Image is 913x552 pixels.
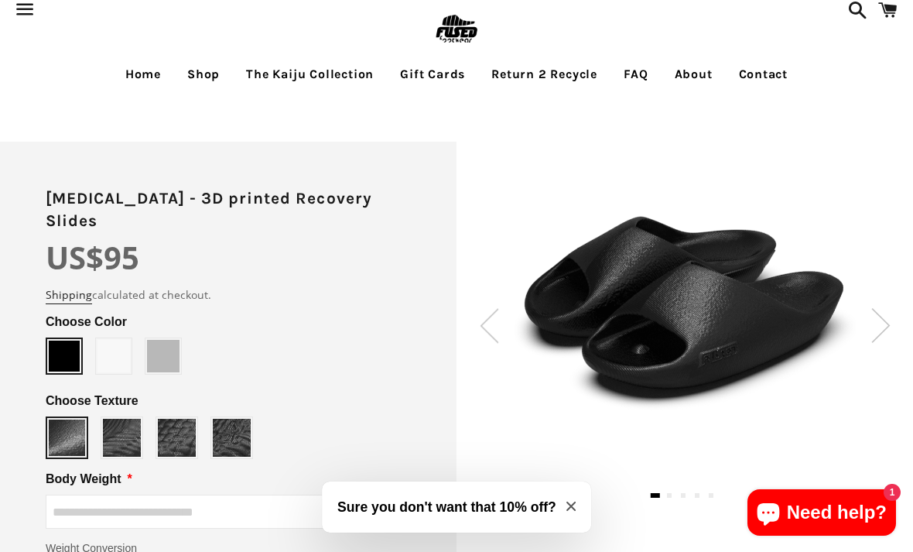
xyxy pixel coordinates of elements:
[663,55,724,94] a: About
[46,236,139,279] span: US$95
[158,419,196,457] img: https://cdn.shopify.com/s/files/1/2395/9785/files/Texture-Weave.png?v=1740121232
[871,308,891,343] img: SVG Icon
[431,5,481,55] img: FUSEDfootwear
[234,55,385,94] a: The Kaiju Collection
[709,493,713,498] button: 5
[46,495,411,529] input: Body Weight
[480,55,609,94] a: Return 2 Recycle
[46,313,130,331] span: Choose Color
[480,308,499,343] img: SVG Icon
[46,187,411,233] h2: [MEDICAL_DATA] - 3D printed Recovery Slides
[514,200,857,417] img: Slate-Black
[49,420,85,456] img: https://cdn.shopify.com/s/files/1/2395/9785/files/Texture-Slate.png?v=1740121210
[46,470,124,489] span: Body Weight
[695,493,699,498] button: 4
[667,493,672,498] button: 2
[743,489,901,540] inbox-online-store-chat: Shopify online store chat
[46,286,411,303] div: calculated at checkout.
[388,55,477,94] a: Gift Cards
[46,392,142,410] span: Choose Texture
[176,55,231,94] a: Shop
[681,493,686,498] button: 3
[651,493,661,498] button: 1
[612,55,659,94] a: FAQ
[114,55,173,94] a: Home
[103,419,141,457] img: https://cdn.shopify.com/s/files/1/2395/9785/files/Texture-Eirean.png?v=1740121219
[213,419,251,457] img: https://cdn.shopify.com/s/files/1/2395/9785/files/Texture-Gyri.png?v=1740121242
[46,287,92,304] a: Shipping
[727,55,800,94] a: Contact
